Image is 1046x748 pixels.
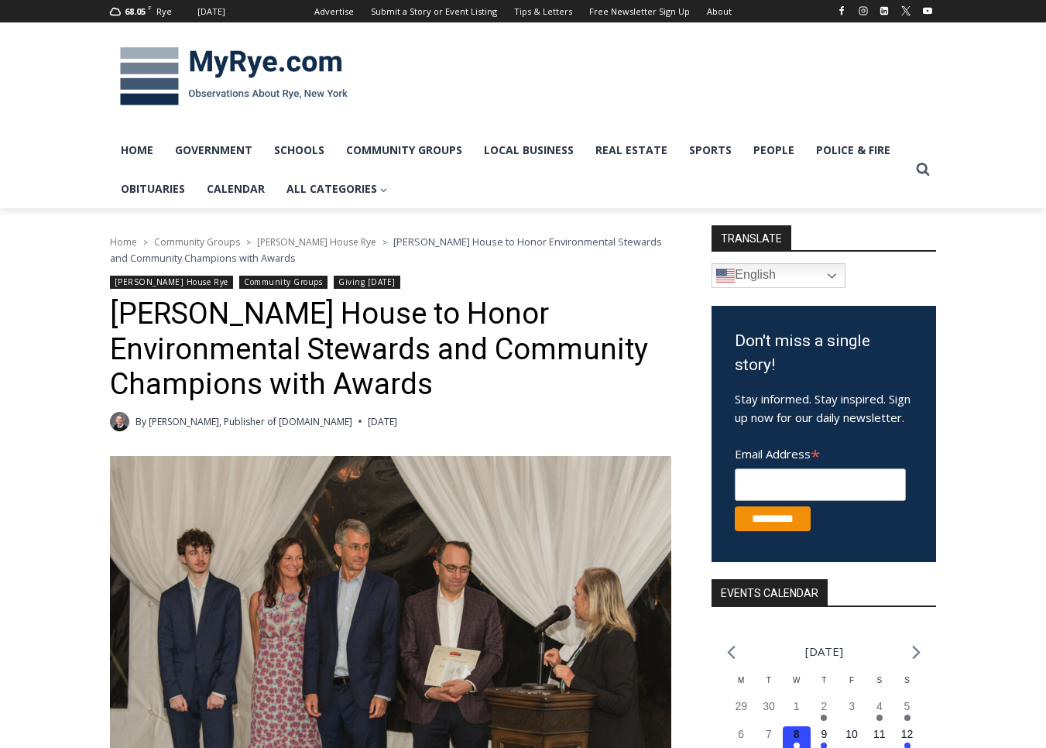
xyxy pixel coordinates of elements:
span: T [821,676,826,685]
a: Local Business [473,131,585,170]
div: Friday [838,674,866,698]
div: Thursday [811,674,839,698]
img: en [716,266,735,285]
em: Has events [821,715,827,721]
span: S [904,676,910,685]
nav: Breadcrumbs [110,234,671,266]
a: Schools [263,131,335,170]
a: Giving [DATE] [334,276,400,289]
time: 30 [763,700,775,712]
time: 6 [738,728,744,740]
a: Sports [678,131,742,170]
a: Author image [110,412,129,431]
label: Email Address [735,438,906,466]
a: English [712,263,845,288]
span: S [876,676,882,685]
a: Community Groups [154,235,240,249]
a: Linkedin [875,2,893,20]
span: F [148,3,152,12]
a: Government [164,131,263,170]
time: 10 [845,728,858,740]
button: 4 Has events [866,698,893,726]
a: Facebook [832,2,851,20]
a: People [742,131,805,170]
div: Saturday [866,674,893,698]
a: Obituaries [110,170,196,208]
a: Home [110,131,164,170]
nav: Primary Navigation [110,131,909,209]
div: Sunday [893,674,921,698]
a: All Categories [276,170,399,208]
a: YouTube [918,2,937,20]
div: Tuesday [755,674,783,698]
em: Has events [904,715,911,721]
h2: Events Calendar [712,579,828,606]
time: 11 [873,728,886,740]
div: Monday [727,674,755,698]
a: Calendar [196,170,276,208]
a: Next month [912,645,921,660]
button: 3 [838,698,866,726]
a: [PERSON_NAME] House Rye [110,276,233,289]
h1: [PERSON_NAME] House to Honor Environmental Stewards and Community Champions with Awards [110,297,671,403]
time: 12 [901,728,914,740]
a: Police & Fire [805,131,901,170]
time: 2 [821,700,827,712]
button: 1 [783,698,811,726]
a: Real Estate [585,131,678,170]
a: Previous month [727,645,736,660]
time: 29 [735,700,747,712]
time: 1 [794,700,800,712]
p: Stay informed. Stay inspired. Sign up now for our daily newsletter. [735,389,913,427]
span: F [849,676,854,685]
span: M [738,676,744,685]
span: > [246,237,251,248]
a: Instagram [854,2,873,20]
button: View Search Form [909,156,937,184]
time: 5 [904,700,911,712]
span: T [766,676,771,685]
button: 30 [755,698,783,726]
a: X [897,2,915,20]
span: > [382,237,387,248]
a: Community Groups [335,131,473,170]
span: > [143,237,148,248]
div: Wednesday [783,674,811,698]
time: 4 [876,700,883,712]
a: Community Groups [239,276,327,289]
span: [PERSON_NAME] House to Honor Environmental Stewards and Community Champions with Awards [110,235,662,264]
img: MyRye.com [110,36,358,117]
li: [DATE] [805,641,843,662]
span: 68.05 [125,5,146,17]
time: 8 [794,728,800,740]
button: 5 Has events [893,698,921,726]
a: [PERSON_NAME], Publisher of [DOMAIN_NAME] [149,415,352,428]
span: All Categories [286,180,388,197]
time: 7 [766,728,772,740]
div: Rye [156,5,172,19]
span: By [135,414,146,429]
time: 3 [849,700,855,712]
button: 29 [727,698,755,726]
strong: TRANSLATE [712,225,791,250]
button: 2 Has events [811,698,839,726]
em: Has events [876,715,883,721]
a: Home [110,235,137,249]
time: 9 [821,728,827,740]
a: [PERSON_NAME] House Rye [257,235,376,249]
h3: Don't miss a single story! [735,329,913,378]
div: [DATE] [197,5,225,19]
time: [DATE] [368,414,397,429]
span: W [793,676,800,685]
